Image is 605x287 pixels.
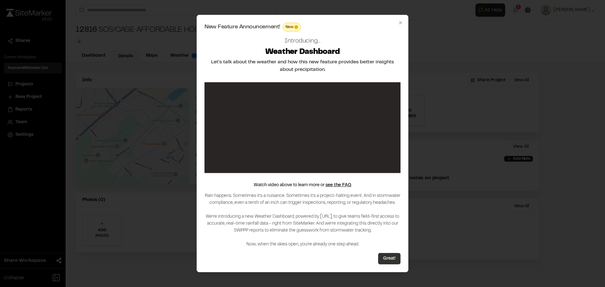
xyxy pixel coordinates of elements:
[283,23,301,32] div: This feature is brand new! Enjoy!
[285,37,320,46] h2: Introducing...
[378,253,400,264] button: Great!
[265,47,340,57] h2: Weather Dashboard
[205,192,400,248] p: Rain happens. Sometimes it’s a nuisance. Sometimes it’s a project-halting event. And in stormwate...
[205,58,400,73] h2: Let's talk about the weather and how this new feature provides better insights about precipitation.
[285,24,293,30] span: New
[205,24,280,30] span: New Feature Announcement!
[254,182,351,189] p: Watch video above to learn more or
[294,25,298,29] span: This feature is brand new! Enjoy!
[326,183,351,187] a: see the FAQ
